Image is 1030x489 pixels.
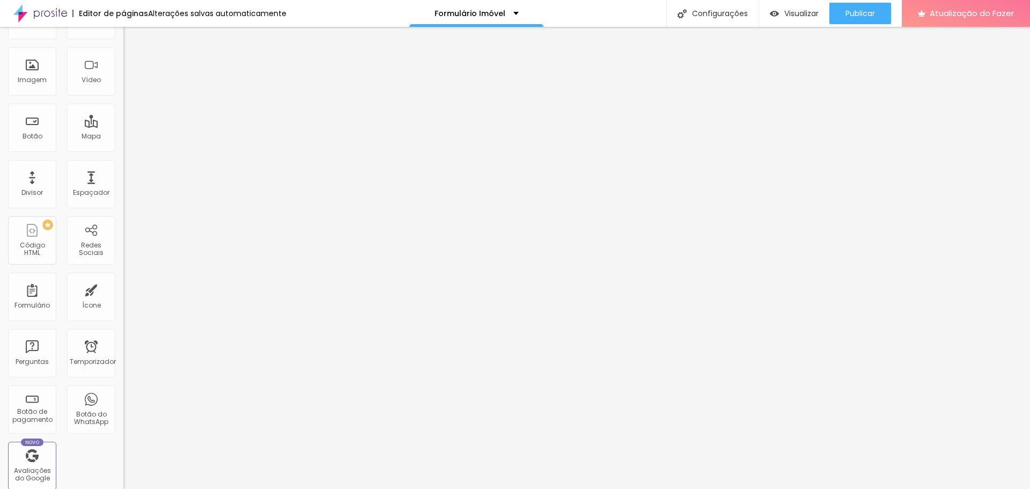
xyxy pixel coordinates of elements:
font: Publicar [845,8,875,19]
font: Formulário [14,301,50,310]
font: Temporizador [70,357,116,366]
img: Ícone [678,9,687,18]
font: Vídeo [82,75,101,84]
font: Redes Sociais [79,240,104,257]
font: Formulário Imóvel [435,8,505,19]
font: Mapa [82,132,101,141]
font: Botão do WhatsApp [74,410,108,426]
font: Código HTML [20,240,45,257]
font: Novo [25,439,40,446]
iframe: Editor [123,27,1030,489]
font: Editor de páginas [79,8,148,19]
font: Perguntas [16,357,49,366]
button: Visualizar [759,3,829,24]
font: Avaliações do Google [14,466,51,483]
font: Alterações salvas automaticamente [148,8,286,19]
font: Visualizar [784,8,819,19]
font: Imagem [18,75,47,84]
font: Atualização do Fazer [930,8,1014,19]
img: view-1.svg [770,9,779,18]
font: Configurações [692,8,748,19]
font: Espaçador [73,188,109,197]
font: Divisor [21,188,43,197]
font: Ícone [82,301,101,310]
font: Botão de pagamento [12,407,53,424]
button: Publicar [829,3,891,24]
font: Botão [23,132,42,141]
